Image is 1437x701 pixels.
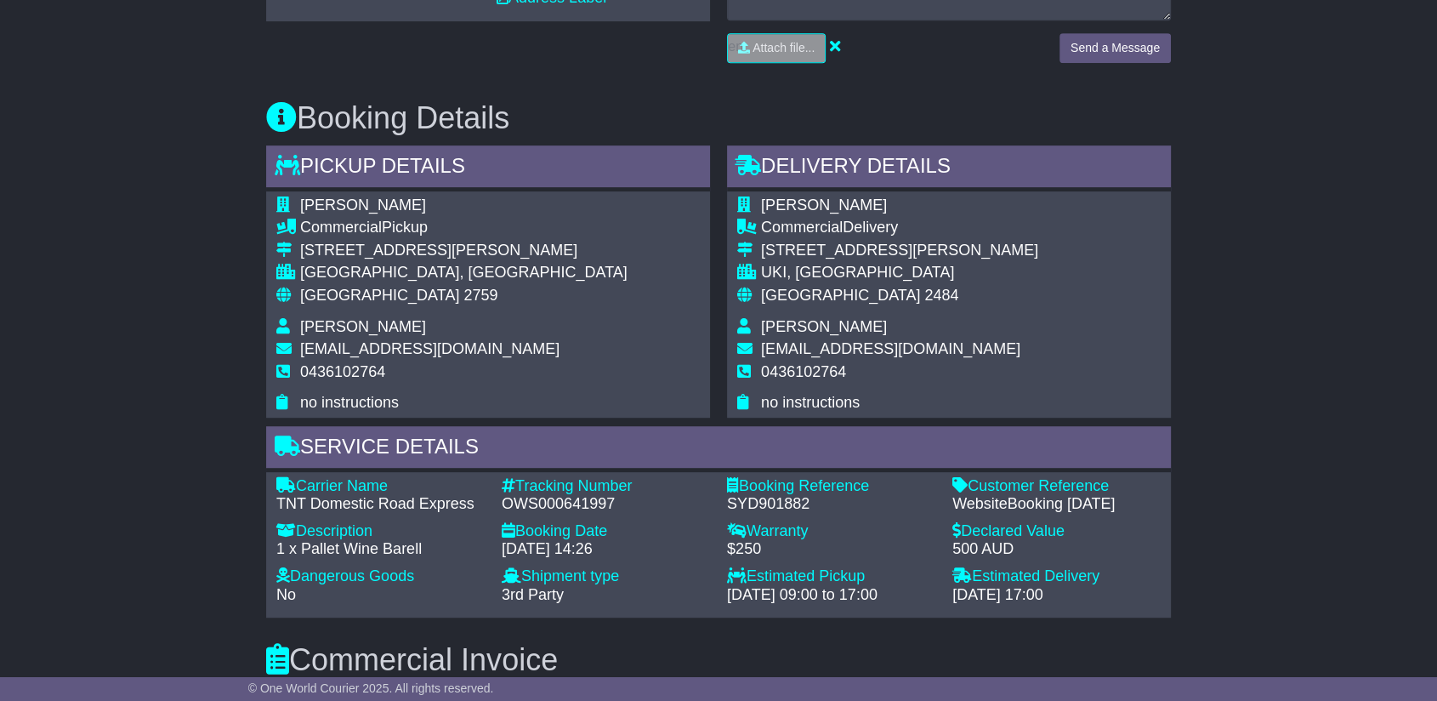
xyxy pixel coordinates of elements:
span: [PERSON_NAME] [300,318,426,335]
h3: Commercial Invoice [266,643,1171,677]
h3: Booking Details [266,101,1171,135]
div: Dangerous Goods [276,567,485,586]
div: Service Details [266,426,1171,472]
span: [GEOGRAPHIC_DATA] [761,287,920,304]
div: [STREET_ADDRESS][PERSON_NAME] [761,242,1038,260]
div: Shipment type [502,567,710,586]
span: [EMAIL_ADDRESS][DOMAIN_NAME] [761,340,1020,357]
div: [STREET_ADDRESS][PERSON_NAME] [300,242,628,260]
button: Send a Message [1059,33,1171,63]
div: Estimated Pickup [727,567,935,586]
span: no instructions [300,394,399,411]
span: 3rd Party [502,586,564,603]
span: [PERSON_NAME] [761,318,887,335]
div: WebsiteBooking [DATE] [952,495,1161,514]
div: 500 AUD [952,540,1161,559]
div: [DATE] 17:00 [952,586,1161,605]
div: TNT Domestic Road Express [276,495,485,514]
div: Declared Value [952,522,1161,541]
span: 2759 [463,287,497,304]
div: Pickup [300,219,628,237]
span: [PERSON_NAME] [761,197,887,214]
div: [GEOGRAPHIC_DATA], [GEOGRAPHIC_DATA] [300,264,628,282]
div: 1 x Pallet Wine Barell [276,540,485,559]
div: Booking Reference [727,477,935,496]
div: Estimated Delivery [952,567,1161,586]
span: No [276,586,296,603]
span: 0436102764 [761,363,846,380]
div: [DATE] 14:26 [502,540,710,559]
div: Warranty [727,522,935,541]
div: $250 [727,540,935,559]
span: © One World Courier 2025. All rights reserved. [248,681,494,695]
span: [GEOGRAPHIC_DATA] [300,287,459,304]
div: Delivery [761,219,1038,237]
div: Booking Date [502,522,710,541]
span: [EMAIL_ADDRESS][DOMAIN_NAME] [300,340,559,357]
span: Commercial [761,219,843,236]
div: Tracking Number [502,477,710,496]
div: Delivery Details [727,145,1171,191]
div: Description [276,522,485,541]
span: 0436102764 [300,363,385,380]
div: OWS000641997 [502,495,710,514]
span: Commercial [300,219,382,236]
div: UKI, [GEOGRAPHIC_DATA] [761,264,1038,282]
span: 2484 [924,287,958,304]
div: SYD901882 [727,495,935,514]
div: Customer Reference [952,477,1161,496]
span: [PERSON_NAME] [300,197,426,214]
div: Carrier Name [276,477,485,496]
div: Pickup Details [266,145,710,191]
span: no instructions [761,394,860,411]
div: [DATE] 09:00 to 17:00 [727,586,935,605]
